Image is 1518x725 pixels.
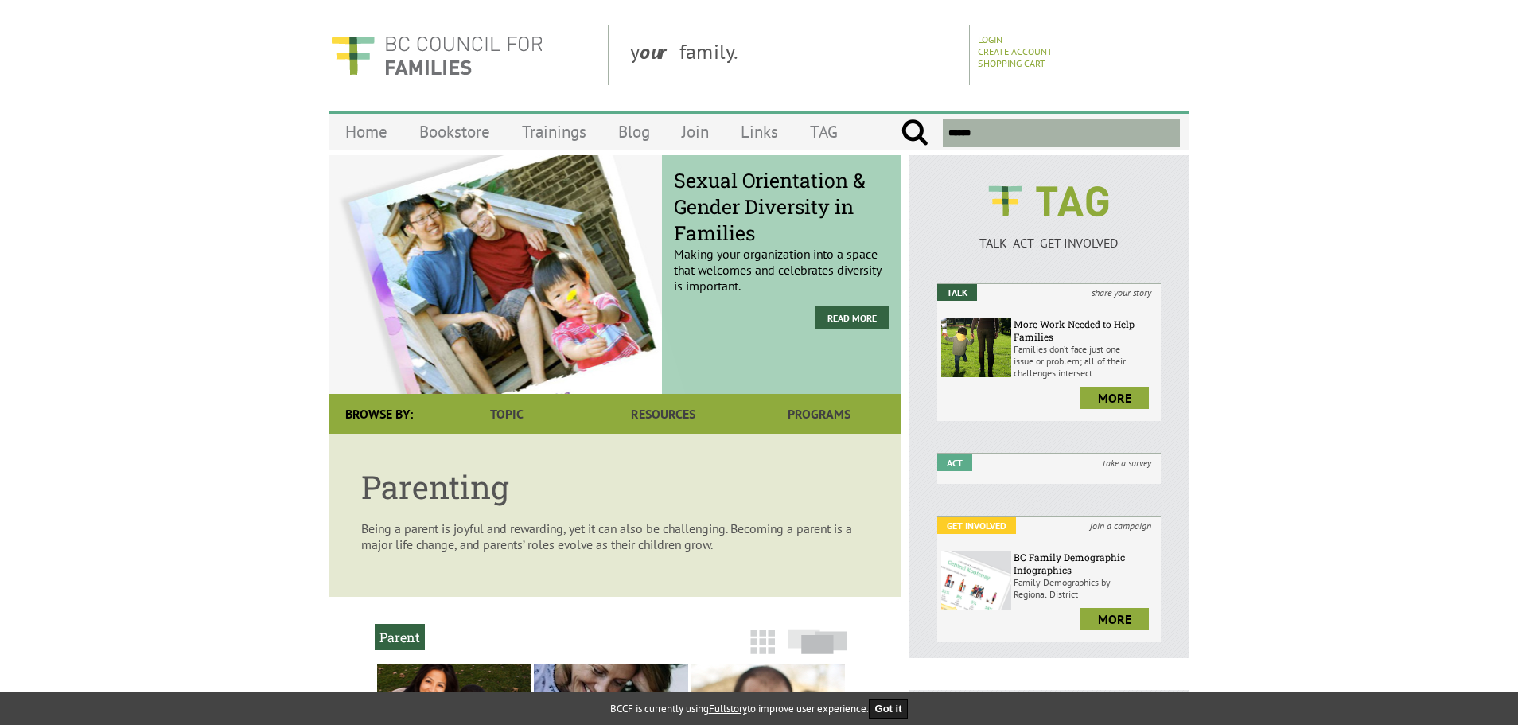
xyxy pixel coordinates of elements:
a: Login [978,33,1002,45]
a: Read More [815,306,889,329]
a: Trainings [506,113,602,150]
button: Got it [869,699,909,719]
img: BC Council for FAMILIES [329,25,544,85]
a: more [1080,608,1149,630]
a: TALK ACT GET INVOLVED [937,219,1161,251]
a: Grid View [745,637,780,662]
strong: our [640,38,679,64]
a: TAG [794,113,854,150]
p: Families don’t face just one issue or problem; all of their challenges intersect. [1014,343,1157,379]
a: Resources [585,394,741,434]
a: Programs [741,394,897,434]
i: take a survey [1093,454,1161,471]
em: Act [937,454,972,471]
a: Blog [602,113,666,150]
p: Family Demographics by Regional District [1014,576,1157,600]
span: Sexual Orientation & Gender Diversity in Families [674,167,889,246]
i: share your story [1082,284,1161,301]
a: more [1080,387,1149,409]
a: Slide View [783,637,852,662]
div: Browse By: [329,394,429,434]
img: BCCF's TAG Logo [977,171,1120,232]
a: Create Account [978,45,1053,57]
h2: Parent [375,624,425,650]
p: TALK ACT GET INVOLVED [937,235,1161,251]
a: Fullstory [709,702,747,715]
h6: BC Family Demographic Infographics [1014,551,1157,576]
input: Submit [901,119,928,147]
h1: Parenting [361,466,869,508]
i: join a campaign [1080,517,1161,534]
a: Topic [429,394,585,434]
a: Links [725,113,794,150]
a: Join [666,113,725,150]
a: Home [329,113,403,150]
h6: More Work Needed to Help Families [1014,318,1157,343]
a: Shopping Cart [978,57,1045,69]
div: y family. [617,25,970,85]
img: grid-icon.png [750,630,775,654]
a: Bookstore [403,113,506,150]
em: Get Involved [937,517,1016,534]
em: Talk [937,284,977,301]
img: slide-icon.png [788,629,847,654]
p: Being a parent is joyful and rewarding, yet it can also be challenging. Becoming a parent is a ma... [361,520,869,552]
